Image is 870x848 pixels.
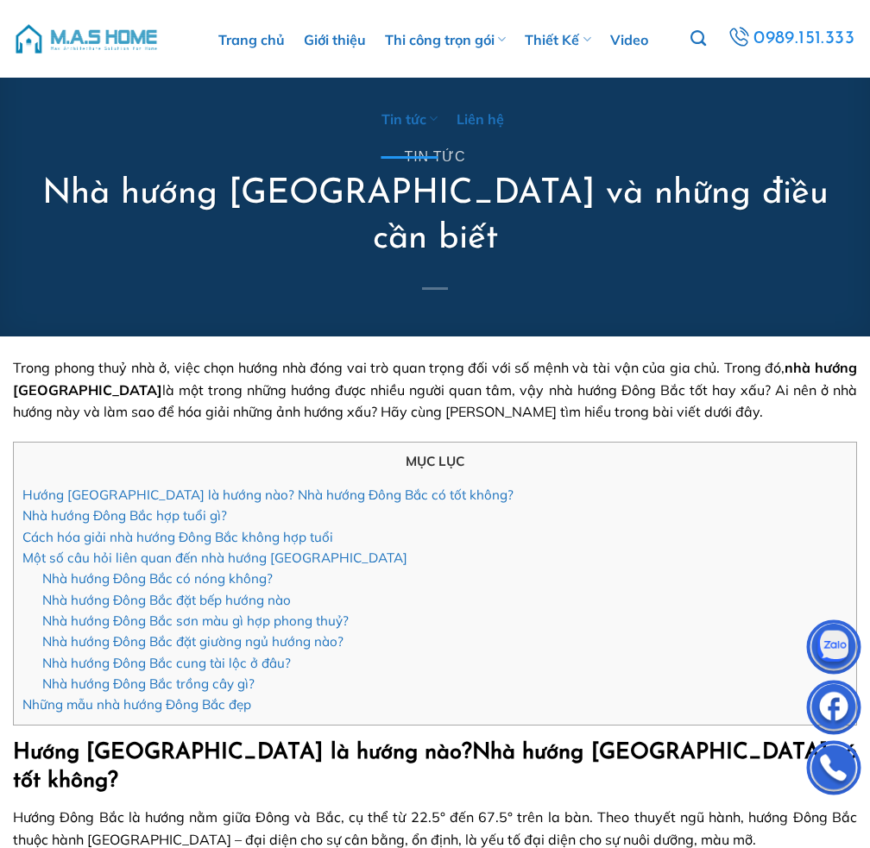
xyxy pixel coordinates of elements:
[42,633,344,650] a: Nhà hướng Đông Bắc đặt giường ngủ hướng nào?
[13,13,160,65] img: M.A.S HOME – Tổng Thầu Thiết Kế Và Xây Nhà Trọn Gói
[13,808,857,848] span: Hướng Đông Bắc là hướng nằm giữa Đông và Bắc, cụ thể từ 22.5° đến 67.5° trên la bàn. Theo thuyết ...
[22,696,251,713] a: Những mẫu nhà hướng Đông Bắc đẹp
[42,592,291,608] a: Nhà hướng Đông Bắc đặt bếp hướng nào
[381,79,438,159] a: Tin tức
[808,684,860,736] img: Facebook
[22,487,514,503] a: Hướng [GEOGRAPHIC_DATA] là hướng nào? Nhà hướng Đông Bắc có tốt không?
[13,742,472,763] strong: Hướng [GEOGRAPHIC_DATA] là hướng nào?
[22,451,848,472] p: MỤC LỤC
[808,624,860,675] img: Zalo
[457,79,504,159] a: Liên hệ
[42,612,349,629] a: Nhà hướng Đông Bắc sơn màu gì hợp phong thuỷ?
[22,529,333,545] a: Cách hóa giải nhà hướng Đông Bắc không hợp tuổi
[13,359,857,420] span: Trong phong thuỷ nhà ở, việc chọn hướng nhà đóng vai trò quan trọng đối với số mệnh và tài vận củ...
[753,24,854,53] span: 0989.151.333
[22,550,407,566] a: Một số câu hỏi liên quan đến nhà hướng [GEOGRAPHIC_DATA]
[42,675,255,692] a: Nhà hướng Đông Bắc trồng cây gì?
[690,21,706,57] a: Tìm kiếm
[42,570,273,587] a: Nhà hướng Đông Bắc có nóng không?
[22,507,227,524] a: Nhà hướng Đông Bắc hợp tuổi gì?
[13,172,857,261] h1: Nhà hướng [GEOGRAPHIC_DATA] và những điều cần biết
[42,655,291,671] a: Nhà hướng Đông Bắc cung tài lộc ở đâu?
[13,742,857,792] strong: Nhà hướng [GEOGRAPHIC_DATA] có tốt không?
[725,23,857,54] a: 0989.151.333
[808,744,860,796] img: Phone
[13,359,857,399] strong: nhà hướng [GEOGRAPHIC_DATA]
